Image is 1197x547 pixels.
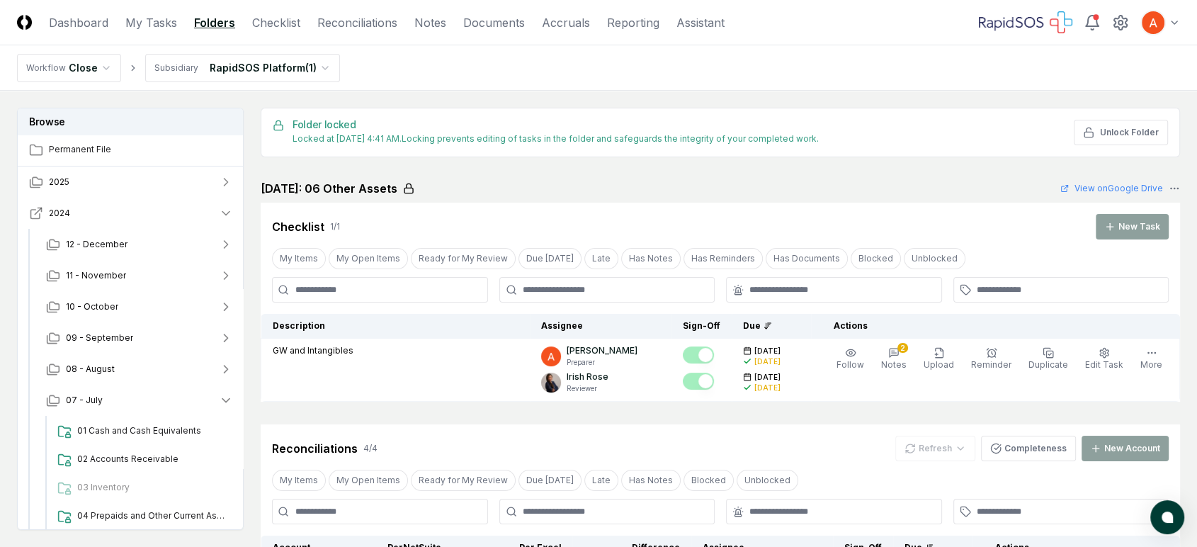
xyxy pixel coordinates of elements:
button: Reminder [968,344,1014,374]
button: My Open Items [329,248,408,269]
div: Locked at [DATE] 4:41 AM. Locking prevents editing of tasks in the folder and safeguards the inte... [293,132,819,145]
span: [DATE] [754,372,781,383]
p: GW and Intangibles [273,344,353,357]
button: Ready for My Review [411,470,516,491]
div: 4 / 4 [363,442,378,455]
a: Assistant [676,14,725,31]
img: Logo [17,15,32,30]
button: Has Notes [621,470,681,491]
span: 03 Inventory [77,481,227,494]
div: Actions [822,320,1169,332]
img: b2616ee4-ceaa-4c72-88cb-7f9795dc339f.png [541,373,561,393]
button: More [1138,344,1165,374]
th: Description [261,314,531,339]
a: 01 Cash and Cash Equivalents [52,419,233,444]
div: Due [743,320,800,332]
button: 2Notes [878,344,909,374]
span: Unlock Folder [1100,126,1159,139]
span: 2025 [49,176,69,188]
a: View onGoogle Drive [1060,182,1163,195]
button: My Open Items [329,470,408,491]
button: Has Notes [621,248,681,269]
span: 02 Accounts Receivable [77,453,227,466]
p: Preparer [567,357,637,368]
span: Edit Task [1085,359,1123,370]
img: ACg8ocK3mdmu6YYpaRl40uhUUGu9oxSxFSb1vbjsnEih2JuwAH1PGA=s96-c [541,346,561,366]
span: 11 - November [66,269,126,282]
button: atlas-launcher [1150,500,1184,534]
button: 2024 [18,198,244,229]
nav: breadcrumb [17,54,340,82]
button: 09 - September [35,322,244,354]
span: 08 - August [66,363,115,376]
button: Ready for My Review [411,248,516,269]
div: Checklist [272,218,324,235]
span: 2024 [49,207,70,220]
span: Reminder [971,359,1011,370]
a: Accruals [542,14,590,31]
div: [DATE] [754,356,781,367]
button: 2025 [18,167,244,198]
button: Edit Task [1082,344,1126,374]
button: Completeness [981,436,1076,461]
button: 10 - October [35,291,244,322]
button: My Items [272,248,326,269]
button: Blocked [683,470,734,491]
button: Due Today [518,470,582,491]
span: [DATE] [754,346,781,356]
span: 09 - September [66,332,133,344]
a: Reporting [607,14,659,31]
div: 1 / 1 [330,220,340,233]
h3: Browse [18,108,243,135]
button: My Items [272,470,326,491]
a: Reconciliations [317,14,397,31]
a: My Tasks [125,14,177,31]
button: Mark complete [683,346,714,363]
button: Follow [834,344,867,374]
button: 07 - July [35,385,244,416]
span: Duplicate [1028,359,1068,370]
button: Has Reminders [683,248,763,269]
span: Notes [881,359,907,370]
a: 04 Prepaids and Other Current Assets [52,504,233,529]
p: Reviewer [567,383,608,394]
button: Blocked [851,248,901,269]
a: 03 Inventory [52,475,233,501]
button: 08 - August [35,354,244,385]
h2: [DATE]: 06 Other Assets [261,180,397,197]
img: RapidSOS logo [979,11,1072,34]
button: Unblocked [737,470,798,491]
p: [PERSON_NAME] [567,344,637,357]
a: Folders [194,14,235,31]
span: Upload [924,359,954,370]
div: 2 [897,343,908,353]
div: Reconciliations [272,440,358,457]
button: Upload [921,344,957,374]
a: 02 Accounts Receivable [52,447,233,473]
a: Checklist [252,14,300,31]
p: Irish Rose [567,371,608,383]
button: Late [584,248,618,269]
span: 10 - October [66,300,118,313]
button: Duplicate [1026,344,1071,374]
span: 12 - December [66,238,127,251]
a: Permanent File [18,135,244,166]
button: Late [584,470,618,491]
button: 11 - November [35,260,244,291]
th: Assignee [530,314,671,339]
button: Mark complete [683,373,714,390]
span: 01 Cash and Cash Equivalents [77,424,227,437]
button: Due Today [518,248,582,269]
a: Notes [414,14,446,31]
a: Dashboard [49,14,108,31]
span: 04 Prepaids and Other Current Assets [77,509,227,522]
div: Workflow [26,62,66,74]
div: [DATE] [754,383,781,393]
button: Has Documents [766,248,848,269]
span: Permanent File [49,143,233,156]
img: ACg8ocK3mdmu6YYpaRl40uhUUGu9oxSxFSb1vbjsnEih2JuwAH1PGA=s96-c [1142,11,1164,34]
a: Documents [463,14,525,31]
button: Unlock Folder [1074,120,1168,145]
span: Follow [836,359,864,370]
h5: Folder locked [293,120,819,130]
